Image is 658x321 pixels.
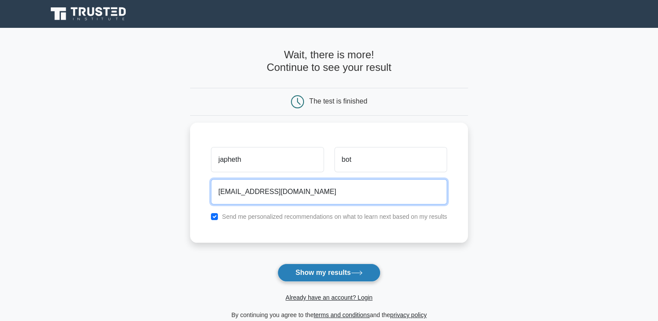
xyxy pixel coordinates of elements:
div: By continuing you agree to the and the [185,310,473,320]
a: terms and conditions [314,311,370,318]
label: Send me personalized recommendations on what to learn next based on my results [222,213,447,220]
input: Last name [334,147,447,172]
a: Already have an account? Login [285,294,372,301]
a: privacy policy [390,311,427,318]
button: Show my results [277,264,380,282]
div: The test is finished [309,97,367,105]
input: First name [211,147,324,172]
input: Email [211,179,447,204]
h4: Wait, there is more! Continue to see your result [190,49,468,74]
